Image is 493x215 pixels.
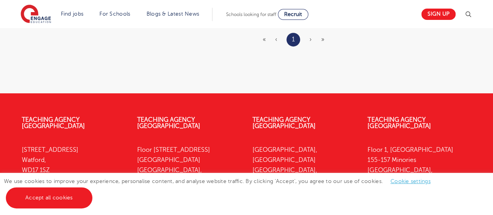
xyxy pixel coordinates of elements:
[292,34,295,44] a: 1
[226,12,276,17] span: Schools looking for staff
[22,145,125,196] p: [STREET_ADDRESS] Watford, WD17 1SZ 01923 281040
[253,116,316,130] a: Teaching Agency [GEOGRAPHIC_DATA]
[284,11,302,17] span: Recruit
[61,11,84,17] a: Find jobs
[6,187,92,208] a: Accept all cookies
[22,116,85,130] a: Teaching Agency [GEOGRAPHIC_DATA]
[137,116,200,130] a: Teaching Agency [GEOGRAPHIC_DATA]
[263,36,266,43] span: «
[321,36,324,43] span: »
[137,145,241,206] p: Floor [STREET_ADDRESS] [GEOGRAPHIC_DATA] [GEOGRAPHIC_DATA], BN1 3XF 01273 447633
[275,36,277,43] span: ‹
[391,178,431,184] a: Cookie settings
[4,178,438,201] span: We use cookies to improve your experience, personalise content, and analyse website traffic. By c...
[99,11,130,17] a: For Schools
[147,11,200,17] a: Blogs & Latest News
[278,9,308,20] a: Recruit
[309,36,312,43] span: ›
[253,145,356,206] p: [GEOGRAPHIC_DATA], [GEOGRAPHIC_DATA] [GEOGRAPHIC_DATA], LS1 5SH 0113 323 7633
[368,145,471,206] p: Floor 1, [GEOGRAPHIC_DATA] 155-157 Minories [GEOGRAPHIC_DATA], EC3N 1LJ 0333 150 8020
[368,116,431,130] a: Teaching Agency [GEOGRAPHIC_DATA]
[21,5,51,24] img: Engage Education
[421,9,456,20] a: Sign up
